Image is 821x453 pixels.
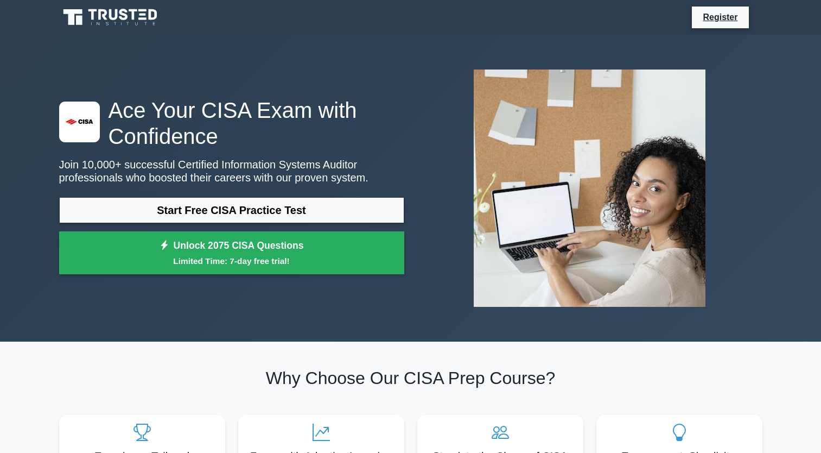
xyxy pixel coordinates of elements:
h2: Why Choose Our CISA Prep Course? [59,368,762,388]
p: Join 10,000+ successful Certified Information Systems Auditor professionals who boosted their car... [59,158,404,184]
h1: Ace Your CISA Exam with Confidence [59,97,404,149]
a: Start Free CISA Practice Test [59,197,404,223]
a: Unlock 2075 CISA QuestionsLimited Time: 7-day free trial! [59,231,404,275]
a: Register [696,10,744,24]
small: Limited Time: 7-day free trial! [73,255,391,267]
